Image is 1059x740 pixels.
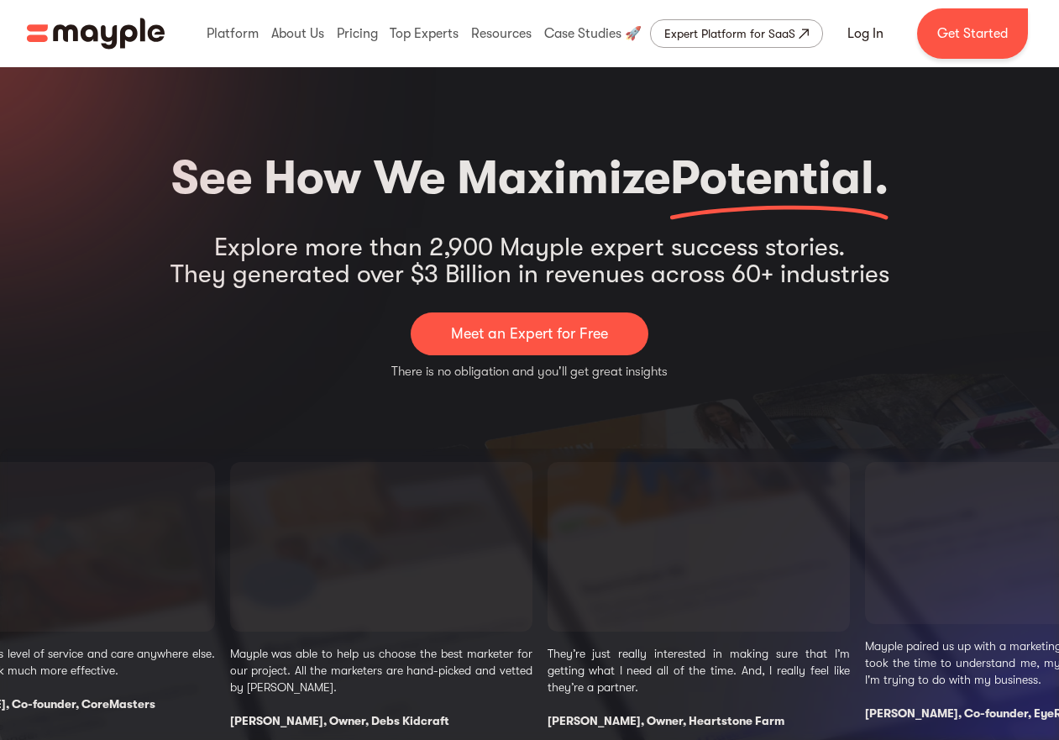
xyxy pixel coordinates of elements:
[202,7,263,60] div: Platform
[467,7,536,60] div: Resources
[385,7,463,60] div: Top Experts
[664,24,795,44] div: Expert Platform for SaaS
[391,362,668,381] p: There is no obligation and you'll get great insights
[171,143,889,213] h2: See How We Maximize
[27,18,165,50] a: home
[411,312,648,355] a: Meet an Expert for Free
[333,7,382,60] div: Pricing
[230,462,532,730] div: 2 / 4
[170,234,889,287] div: Explore more than 2,900 Mayple expert success stories. They generated over $3 Billion in revenues...
[230,712,532,729] div: [PERSON_NAME], Owner, Debs Kidcraft
[670,151,889,205] span: Potential.
[917,8,1028,59] a: Get Started
[650,19,823,48] a: Expert Platform for SaaS
[230,645,532,695] p: Mayple was able to help us choose the best marketer for our project. All the marketers are hand-p...
[267,7,328,60] div: About Us
[548,712,850,729] div: [PERSON_NAME], Owner, Heartstone Farm
[548,462,850,730] div: 3 / 4
[548,645,850,695] p: They’re just really interested in making sure that I’m getting what I need all of the time. And, ...
[827,13,904,54] a: Log In
[451,323,608,345] p: Meet an Expert for Free
[27,18,165,50] img: Mayple logo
